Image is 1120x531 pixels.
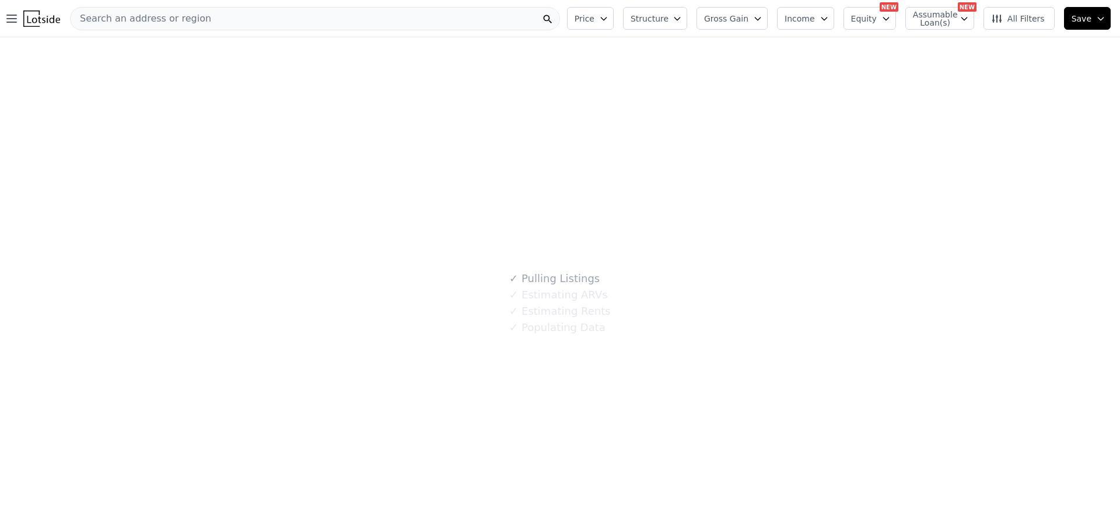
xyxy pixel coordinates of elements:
span: Search an address or region [71,12,211,26]
span: ✓ [509,289,518,301]
button: Price [567,7,614,30]
div: Populating Data [509,319,605,336]
div: NEW [880,2,898,12]
div: NEW [958,2,977,12]
span: Structure [631,13,668,24]
img: Lotside [23,10,60,27]
span: Assumable Loan(s) [913,10,950,27]
span: All Filters [991,13,1045,24]
span: Price [575,13,594,24]
span: Income [785,13,815,24]
span: Save [1072,13,1091,24]
div: Pulling Listings [509,270,600,287]
span: ✓ [509,273,518,284]
span: ✓ [509,322,518,333]
button: Structure [623,7,687,30]
span: Equity [851,13,877,24]
span: ✓ [509,305,518,317]
button: All Filters [984,7,1055,30]
div: Estimating Rents [509,303,610,319]
button: Gross Gain [696,7,768,30]
div: Estimating ARVs [509,287,607,303]
button: Income [777,7,834,30]
button: Save [1064,7,1111,30]
button: Equity [843,7,896,30]
button: Assumable Loan(s) [905,7,974,30]
span: Gross Gain [704,13,748,24]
